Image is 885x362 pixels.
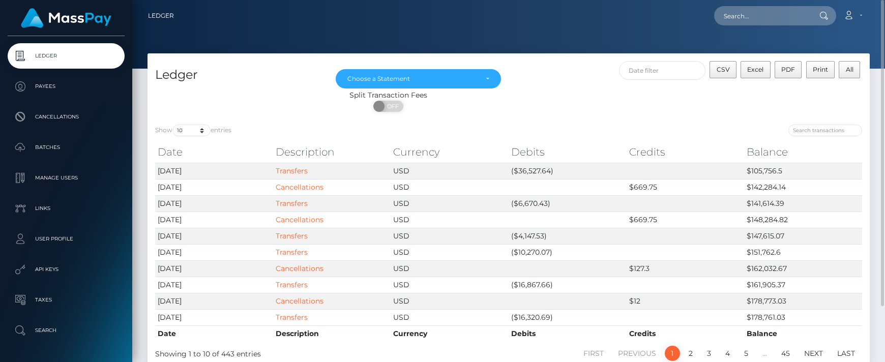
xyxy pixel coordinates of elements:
img: MassPay Logo [21,8,111,28]
td: USD [391,163,509,179]
td: $669.75 [627,212,745,228]
td: ($6,670.43) [509,195,627,212]
td: $127.3 [627,260,745,277]
p: User Profile [12,231,121,247]
p: Ledger [12,48,121,64]
p: Cancellations [12,109,121,125]
td: $147,615.07 [744,228,862,244]
td: USD [391,260,509,277]
th: Balance [744,325,862,342]
a: 45 [776,346,795,361]
a: Cancellations [276,264,323,273]
td: [DATE] [155,244,273,260]
th: Date [155,325,273,342]
span: Excel [747,66,763,73]
p: Manage Users [12,170,121,186]
a: Links [8,196,125,221]
span: CSV [717,66,730,73]
a: User Profile [8,226,125,252]
a: Transfers [276,248,308,257]
p: Payees [12,79,121,94]
th: Credits [627,325,745,342]
input: Search transactions [788,125,862,136]
td: $161,905.37 [744,277,862,293]
td: [DATE] [155,260,273,277]
p: Search [12,323,121,338]
a: Cancellations [276,215,323,224]
a: Batches [8,135,125,160]
a: Transfers [276,280,308,289]
td: ($36,527.64) [509,163,627,179]
div: Choose a Statement [347,75,478,83]
td: [DATE] [155,309,273,325]
td: $142,284.14 [744,179,862,195]
td: USD [391,293,509,309]
a: Cancellations [8,104,125,130]
td: [DATE] [155,163,273,179]
a: Cancellations [276,296,323,306]
span: Print [813,66,828,73]
td: $148,284.82 [744,212,862,228]
td: USD [391,228,509,244]
td: [DATE] [155,293,273,309]
td: $178,773.03 [744,293,862,309]
a: 1 [665,346,680,361]
th: Balance [744,142,862,162]
td: USD [391,179,509,195]
h4: Ledger [155,66,320,84]
td: [DATE] [155,277,273,293]
p: Batches [12,140,121,155]
label: Show entries [155,125,231,136]
td: [DATE] [155,195,273,212]
a: API Keys [8,257,125,282]
div: Showing 1 to 10 of 443 entries [155,345,441,359]
td: ($4,147.53) [509,228,627,244]
button: All [839,61,860,78]
a: 2 [683,346,698,361]
td: USD [391,309,509,325]
div: Split Transaction Fees [147,90,629,101]
input: Date filter [619,61,705,80]
th: Credits [627,142,745,162]
td: $178,761.03 [744,309,862,325]
a: Cancellations [276,183,323,192]
p: Links [12,201,121,216]
button: PDF [775,61,802,78]
a: Last [832,346,861,361]
span: All [846,66,853,73]
th: Debits [509,325,627,342]
p: API Keys [12,262,121,277]
a: Transfers [276,166,308,175]
td: $105,756.5 [744,163,862,179]
a: Payees [8,74,125,99]
td: [DATE] [155,212,273,228]
td: $669.75 [627,179,745,195]
td: $162,032.67 [744,260,862,277]
button: Choose a Statement [336,69,501,88]
th: Date [155,142,273,162]
td: USD [391,195,509,212]
td: [DATE] [155,179,273,195]
a: Ledger [148,5,174,26]
button: Print [806,61,835,78]
p: Taxes [12,292,121,308]
td: ($16,867.66) [509,277,627,293]
button: Excel [741,61,771,78]
a: Search [8,318,125,343]
a: Taxes [8,287,125,313]
td: ($10,270.07) [509,244,627,260]
td: ($16,320.69) [509,309,627,325]
span: PDF [781,66,795,73]
a: Transfers [276,199,308,208]
td: $141,614.39 [744,195,862,212]
a: 3 [701,346,717,361]
select: Showentries [172,125,211,136]
th: Currency [391,325,509,342]
td: USD [391,212,509,228]
th: Currency [391,142,509,162]
th: Description [273,142,391,162]
td: USD [391,277,509,293]
td: $151,762.6 [744,244,862,260]
a: Transfers [276,313,308,322]
th: Description [273,325,391,342]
